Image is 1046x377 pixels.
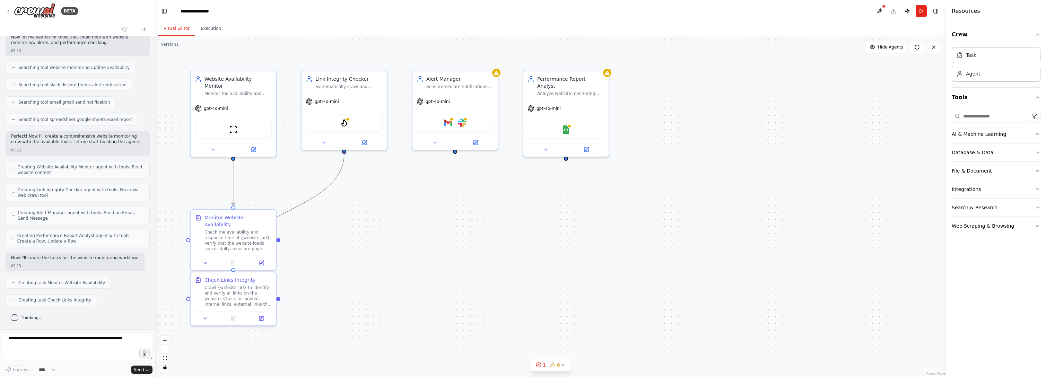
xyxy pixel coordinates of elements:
span: Creating Alert Manager agent with tools: Send an Email, Send Message [18,210,144,221]
button: File & Document [952,162,1040,180]
div: Check Links Integrity [204,277,255,283]
button: Web Scraping & Browsing [952,217,1040,235]
img: Gmail [444,119,452,127]
div: Monitor the availability and accessibility of {website_url} by regularly checking if the website ... [204,91,272,96]
span: gpt-4o-mini [537,106,561,111]
button: toggle interactivity [160,363,169,372]
g: Edge from 98df7bb4-6566-4a03-89bb-36f34a97478e to 226b8cd0-df55-44ba-8e17-cbaeff226b9f [230,154,348,268]
button: Database & Data [952,143,1040,161]
nav: breadcrumb [181,8,216,15]
div: File & Document [952,167,992,174]
div: Integrations [952,186,981,193]
button: Crew [952,25,1040,44]
span: Improve [13,367,30,372]
button: Execution [195,21,227,36]
div: Tools [952,107,1040,241]
p: Perfect! Now I'll create a comprehensive website monitoring crew with the available tools. Let me... [11,134,144,144]
div: Task [966,52,976,59]
div: Check Links IntegrityCrawl {website_url} to identify and verify all links on the website. Check f... [190,272,277,326]
span: Thinking... [21,315,43,321]
button: Hide Agents [865,42,907,53]
button: Open in side panel [567,146,606,154]
div: Search & Research [952,204,997,211]
span: Searching tool website monitoring uptime availability [18,65,130,70]
button: Hide left sidebar [159,6,169,16]
span: Send [134,367,144,372]
button: Switch to previous chat [119,25,136,33]
button: Open in side panel [249,259,273,267]
div: Alert Manager [426,76,494,82]
div: Monitor Website Availability [204,214,272,228]
span: Creating Link Integrity Checker agent with tools: Firecrawl web crawl tool [18,187,144,198]
div: Website Availability MonitorMonitor the availability and accessibility of {website_url} by regula... [190,71,277,157]
button: AI & Machine Learning [952,125,1040,143]
button: Improve [3,365,33,374]
img: FirecrawlCrawlWebsiteTool [340,119,348,127]
div: Check the availability and response time of {website_url}. Verify that the website loads successf... [204,229,272,252]
img: Slack [458,119,466,127]
div: 09.13 [11,148,144,153]
div: Monitor Website AvailabilityCheck the availability and response time of {website_url}. Verify tha... [190,209,277,271]
div: Website Availability Monitor [204,76,272,89]
button: Hide right sidebar [931,6,941,16]
div: Crew [952,44,1040,87]
span: Creating Performance Report Analyst agent with tools: Create a Row, Update a Row [17,233,144,244]
span: Creating task Check Links Integrity [18,297,91,303]
button: zoom out [160,345,169,354]
div: 09.13 [11,263,139,269]
button: Open in side panel [456,139,495,147]
span: Hide Agents [878,44,903,50]
div: Agent [966,70,980,77]
div: BETA [61,7,78,15]
div: Analyze website monitoring data to generate comprehensive weekly performance reports with uptime ... [537,91,604,96]
button: Click to speak your automation idea [139,348,150,358]
div: Performance Report Analyst [537,76,604,89]
button: Send [131,366,152,374]
div: Send immediate notifications via email and Slack when website issues are detected, ensuring {noti... [426,84,494,89]
button: No output available [219,314,248,323]
img: Google Sheets [562,125,570,134]
button: 16 [530,359,571,371]
span: 6 [557,361,560,368]
button: Open in side panel [249,314,273,323]
span: Creating Website Availability Monitor agent with tools: Read website content [18,164,144,175]
button: Tools [952,88,1040,107]
div: Systematically crawl and analyze {website_url} to identify broken links, missing resources, and n... [315,84,383,89]
button: Integrations [952,180,1040,198]
img: Logo [14,3,55,19]
button: Open in side panel [234,146,273,154]
span: gpt-4o-mini [204,106,228,111]
button: Start a new chat [139,25,150,33]
button: Visual Editor [158,21,195,36]
p: Now I'll create the tasks for the website monitoring workflow: [11,255,139,261]
g: Edge from dcbf8317-8a51-4286-9054-30a649bf0fdb to 60a7efb1-6026-4b7d-8705-7749c9c45f5e [230,154,237,205]
h4: Resources [952,7,980,15]
button: zoom in [160,336,169,345]
div: AI & Machine Learning [952,131,1006,138]
span: gpt-4o-mini [426,99,450,104]
button: No output available [219,259,248,267]
div: Link Integrity CheckerSystematically crawl and analyze {website_url} to identify broken links, mi... [301,71,387,150]
span: 1 [543,361,546,368]
button: Search & Research [952,199,1040,217]
div: Crawl {website_url} to identify and verify all links on the website. Check for broken internal li... [204,285,272,307]
div: Web Scraping & Browsing [952,222,1014,229]
span: gpt-4o-mini [315,99,339,104]
div: Link Integrity Checker [315,76,383,82]
span: Searching tool email gmail send notification [18,99,110,105]
span: Creating task Monitor Website Availability [18,280,105,286]
div: 09.13 [11,48,144,53]
a: React Flow attribution [926,372,945,376]
img: ScrapeWebsiteTool [229,125,237,134]
div: React Flow controls [160,336,169,372]
p: Now let me search for tools that could help with website monitoring, alerts, and performance chec... [11,35,144,45]
div: Performance Report AnalystAnalyze website monitoring data to generate comprehensive weekly perfor... [523,71,609,157]
span: Searching tool slack discord teams alert notification [18,82,127,88]
div: Database & Data [952,149,993,156]
span: Searching tool spreadsheet google sheets excel report [18,117,132,122]
button: fit view [160,354,169,363]
div: Version 1 [161,42,179,47]
div: Alert ManagerSend immediate notifications via email and Slack when website issues are detected, e... [412,71,498,150]
button: Open in side panel [345,139,384,147]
